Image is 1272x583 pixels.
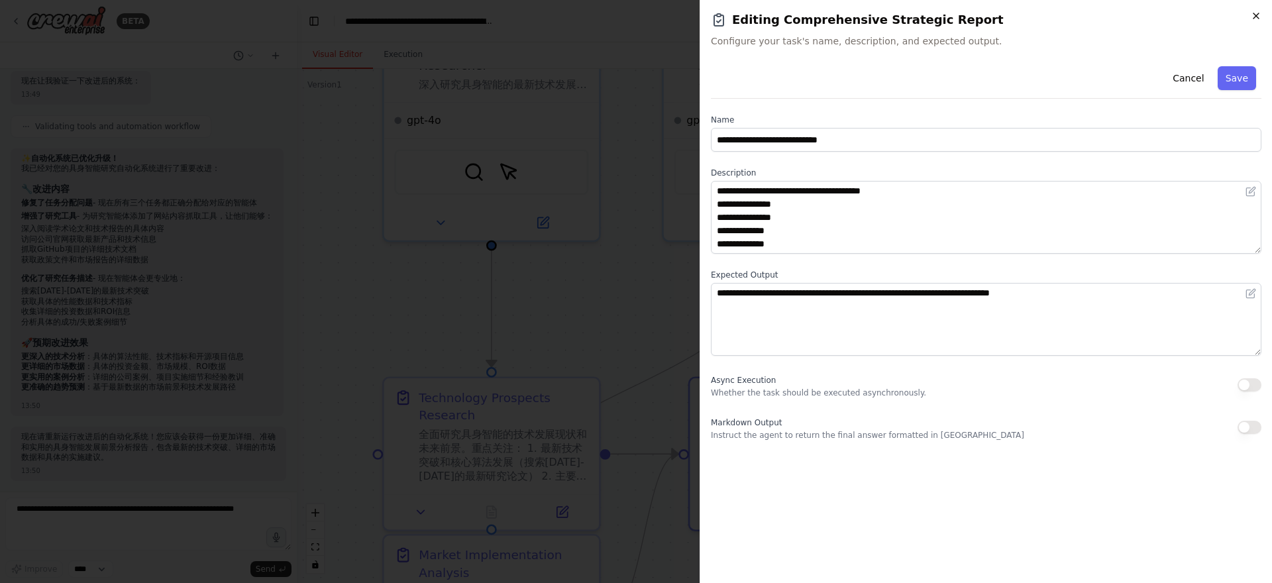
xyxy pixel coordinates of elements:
label: Expected Output [711,270,1261,280]
button: Save [1218,66,1256,90]
label: Name [711,115,1261,125]
span: Configure your task's name, description, and expected output. [711,34,1261,48]
button: Open in editor [1243,184,1259,199]
span: Markdown Output [711,418,782,427]
label: Description [711,168,1261,178]
button: Open in editor [1243,286,1259,301]
h2: Editing Comprehensive Strategic Report [711,11,1261,29]
p: Instruct the agent to return the final answer formatted in [GEOGRAPHIC_DATA] [711,430,1024,441]
span: Async Execution [711,376,776,385]
button: Cancel [1165,66,1212,90]
p: Whether the task should be executed asynchronously. [711,388,926,398]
